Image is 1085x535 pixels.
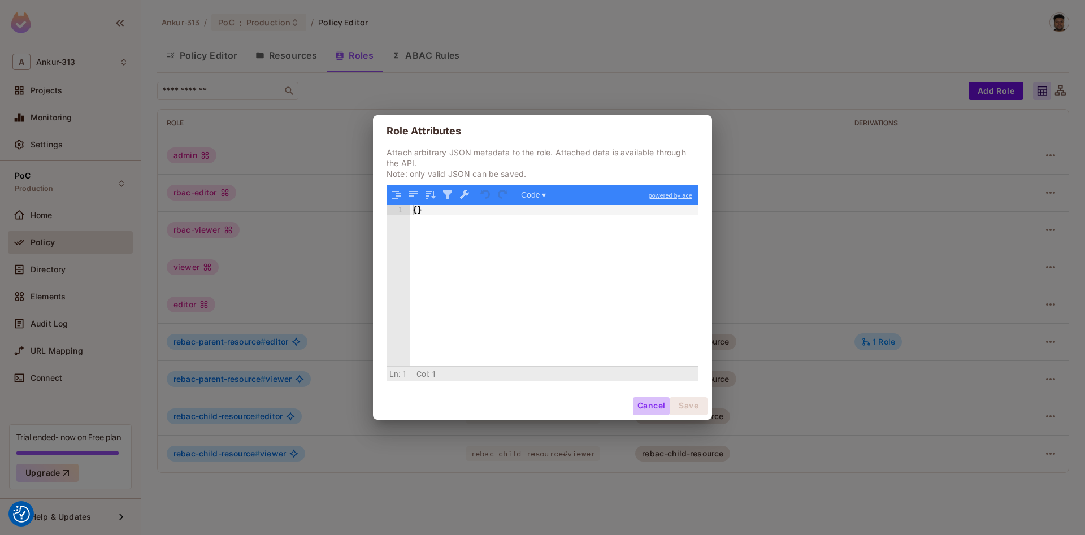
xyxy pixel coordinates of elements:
[670,397,708,415] button: Save
[440,188,455,202] button: Filter, sort, or transform contents
[517,188,550,202] button: Code ▾
[496,188,510,202] button: Redo (Ctrl+Shift+Z)
[389,188,404,202] button: Format JSON data, with proper indentation and line feeds (Ctrl+I)
[13,506,30,523] img: Revisit consent button
[633,397,670,415] button: Cancel
[423,188,438,202] button: Sort contents
[432,369,436,379] span: 1
[406,188,421,202] button: Compact JSON data, remove all whitespaces (Ctrl+Shift+I)
[389,369,400,379] span: Ln:
[416,369,430,379] span: Col:
[457,188,472,202] button: Repair JSON: fix quotes and escape characters, remove comments and JSONP notation, turn JavaScrip...
[13,506,30,523] button: Consent Preferences
[643,185,698,206] a: powered by ace
[387,205,410,215] div: 1
[387,147,698,179] p: Attach arbitrary JSON metadata to the role. Attached data is available through the API. Note: onl...
[402,369,407,379] span: 1
[479,188,493,202] button: Undo last action (Ctrl+Z)
[373,115,712,147] h2: Role Attributes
